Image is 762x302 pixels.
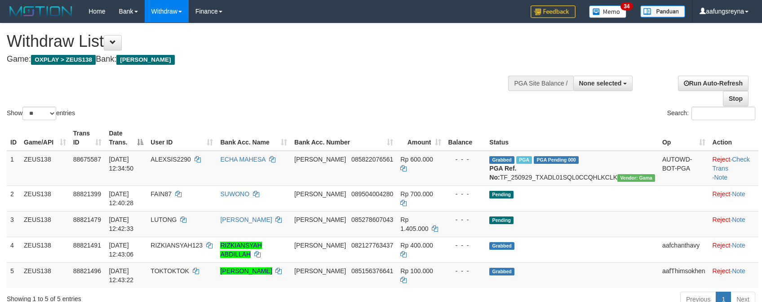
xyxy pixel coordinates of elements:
[220,216,272,223] a: [PERSON_NAME]
[709,185,758,211] td: ·
[486,151,659,186] td: TF_250929_TXADL01SQL0CCQHLKCLK
[116,55,174,65] span: [PERSON_NAME]
[109,216,133,232] span: [DATE] 12:42:33
[220,242,261,258] a: RIZKIANSYAH ABDILLAH
[573,76,633,91] button: None selected
[22,107,56,120] select: Showentries
[151,216,177,223] span: LUTONG
[489,156,514,164] span: Grabbed
[617,174,655,182] span: Vendor URL: https://trx31.1velocity.biz
[20,125,70,151] th: Game/API: activate to sort column ascending
[709,262,758,288] td: ·
[713,156,750,172] a: Check Trans
[31,55,96,65] span: OXPLAY > ZEUS138
[351,242,393,249] span: Copy 082127763437 to clipboard
[400,267,433,275] span: Rp 100.000
[351,190,393,198] span: Copy 089504004280 to clipboard
[7,151,20,186] td: 1
[448,155,483,164] div: - - -
[151,190,172,198] span: FAIN87
[109,242,133,258] span: [DATE] 12:43:06
[7,125,20,151] th: ID
[109,267,133,284] span: [DATE] 12:43:22
[667,107,755,120] label: Search:
[7,262,20,288] td: 5
[691,107,755,120] input: Search:
[640,5,685,18] img: panduan.png
[445,125,486,151] th: Balance
[7,237,20,262] td: 4
[7,5,75,18] img: MOTION_logo.png
[73,242,101,249] span: 88821491
[709,125,758,151] th: Action
[20,211,70,237] td: ZEUS138
[20,185,70,211] td: ZEUS138
[620,2,633,10] span: 34
[713,242,731,249] a: Reject
[20,237,70,262] td: ZEUS138
[151,242,203,249] span: RIZKIANSYAH123
[489,191,514,198] span: Pending
[20,262,70,288] td: ZEUS138
[659,237,709,262] td: aafchanthavy
[531,5,576,18] img: Feedback.jpg
[351,156,393,163] span: Copy 085822076561 to clipboard
[709,211,758,237] td: ·
[516,156,532,164] span: Marked by aafpengsreynich
[659,151,709,186] td: AUTOWD-BOT-PGA
[294,190,346,198] span: [PERSON_NAME]
[109,156,133,172] span: [DATE] 12:34:50
[579,80,622,87] span: None selected
[294,267,346,275] span: [PERSON_NAME]
[105,125,147,151] th: Date Trans.: activate to sort column descending
[397,125,444,151] th: Amount: activate to sort column ascending
[7,32,499,50] h1: Withdraw List
[448,266,483,275] div: - - -
[714,174,728,181] a: Note
[713,190,731,198] a: Reject
[400,190,433,198] span: Rp 700.000
[723,91,749,106] a: Stop
[7,107,75,120] label: Show entries
[589,5,627,18] img: Button%20Memo.svg
[713,216,731,223] a: Reject
[109,190,133,207] span: [DATE] 12:40:28
[400,156,433,163] span: Rp 600.000
[732,267,745,275] a: Note
[151,156,191,163] span: ALEXSIS2290
[659,262,709,288] td: aafThimsokhen
[291,125,397,151] th: Bank Acc. Number: activate to sort column ascending
[294,242,346,249] span: [PERSON_NAME]
[20,151,70,186] td: ZEUS138
[732,216,745,223] a: Note
[7,185,20,211] td: 2
[709,151,758,186] td: · ·
[713,267,731,275] a: Reject
[489,268,514,275] span: Grabbed
[220,267,272,275] a: [PERSON_NAME]
[7,211,20,237] td: 3
[508,76,573,91] div: PGA Site Balance /
[400,216,428,232] span: Rp 1.405.000
[73,190,101,198] span: 88821399
[400,242,433,249] span: Rp 400.000
[709,237,758,262] td: ·
[534,156,579,164] span: PGA Pending
[220,156,265,163] a: ECHA MAHESA
[486,125,659,151] th: Status
[659,125,709,151] th: Op: activate to sort column ascending
[351,267,393,275] span: Copy 085156376641 to clipboard
[294,156,346,163] span: [PERSON_NAME]
[489,216,514,224] span: Pending
[448,215,483,224] div: - - -
[732,190,745,198] a: Note
[73,156,101,163] span: 88675587
[351,216,393,223] span: Copy 085278607043 to clipboard
[73,216,101,223] span: 88821479
[678,76,749,91] a: Run Auto-Refresh
[448,189,483,198] div: - - -
[294,216,346,223] span: [PERSON_NAME]
[448,241,483,250] div: - - -
[713,156,731,163] a: Reject
[489,165,516,181] b: PGA Ref. No:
